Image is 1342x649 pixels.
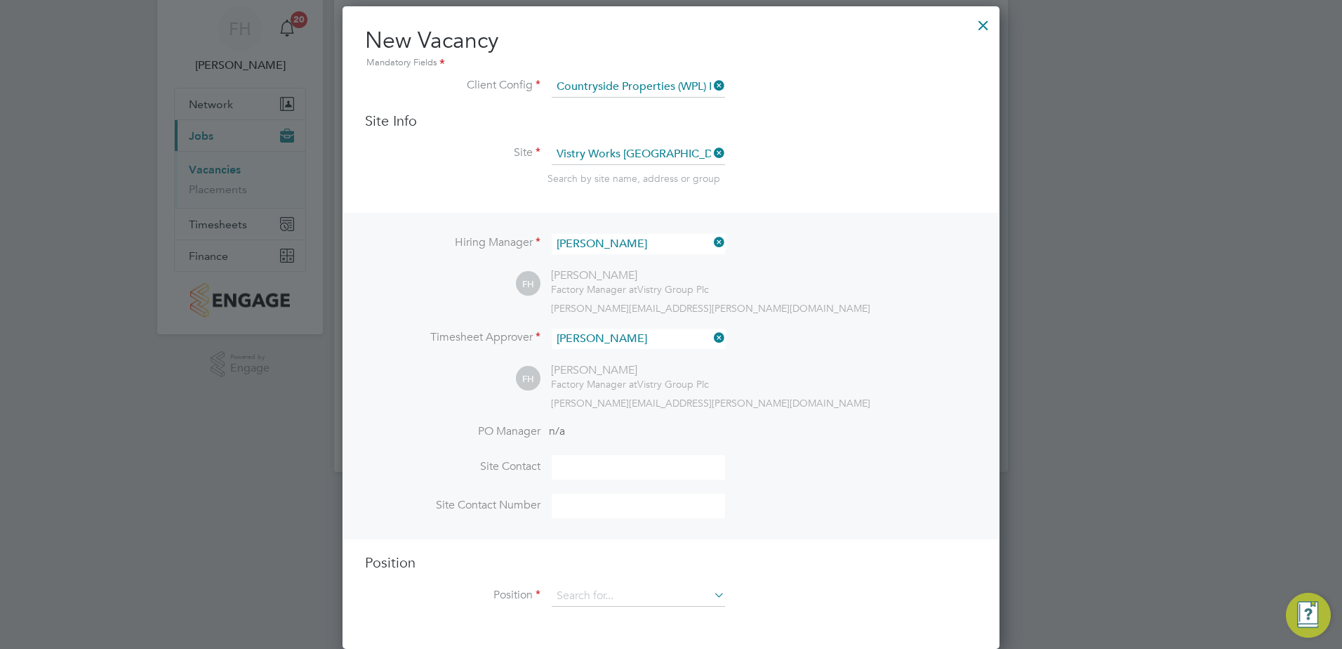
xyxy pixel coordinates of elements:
span: FH [516,367,540,391]
span: [PERSON_NAME][EMAIL_ADDRESS][PERSON_NAME][DOMAIN_NAME] [551,302,870,315]
label: Position [365,588,540,603]
span: n/a [549,424,565,438]
input: Search for... [552,77,725,98]
h3: Position [365,553,977,572]
input: Search for... [552,586,725,607]
div: Vistry Group Plc [551,378,709,391]
div: [PERSON_NAME] [551,363,709,378]
div: Mandatory Fields [365,55,977,71]
span: Search by site name, address or group [547,172,720,185]
div: Vistry Group Plc [551,283,709,296]
label: Site Contact Number [365,498,540,513]
span: FH [516,272,540,296]
button: Engage Resource Center [1286,593,1331,638]
label: Client Config [365,78,540,93]
input: Search for... [552,329,725,349]
h3: Site Info [365,112,977,130]
span: [PERSON_NAME][EMAIL_ADDRESS][PERSON_NAME][DOMAIN_NAME] [551,397,870,409]
input: Search for... [552,234,725,254]
label: Timesheet Approver [365,330,540,345]
span: Factory Manager at [551,378,637,391]
div: [PERSON_NAME] [551,268,709,283]
label: Site Contact [365,459,540,474]
h2: New Vacancy [365,26,977,71]
label: PO Manager [365,424,540,439]
span: Factory Manager at [551,283,637,296]
label: Site [365,145,540,160]
input: Search for... [552,144,725,165]
label: Hiring Manager [365,235,540,250]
